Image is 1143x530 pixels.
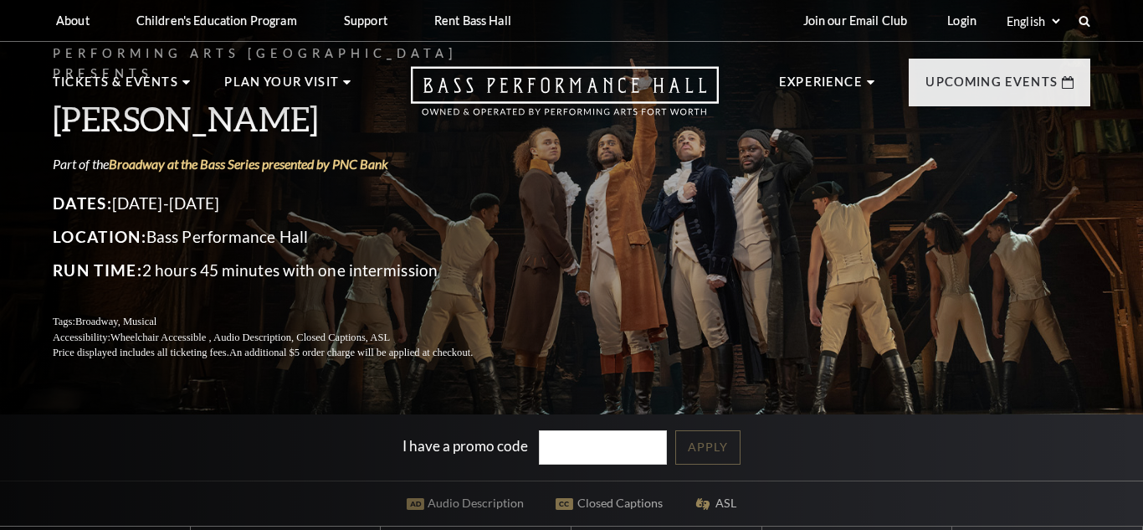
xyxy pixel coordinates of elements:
p: Tags: [53,314,513,330]
span: Location: [53,227,146,246]
p: Plan Your Visit [224,72,339,102]
span: Run Time: [53,260,142,280]
p: About [56,13,90,28]
p: Experience [779,72,863,102]
span: Dates: [53,193,112,213]
span: Broadway, Musical [75,316,156,327]
p: Upcoming Events [925,72,1058,102]
p: Rent Bass Hall [434,13,511,28]
p: Price displayed includes all ticketing fees. [53,345,513,361]
p: [DATE]-[DATE] [53,190,513,217]
span: Wheelchair Accessible , Audio Description, Closed Captions, ASL [110,332,390,343]
p: Accessibility: [53,330,513,346]
select: Select: [1003,13,1063,29]
a: Broadway at the Bass Series presented by PNC Bank [109,156,388,172]
p: Bass Performance Hall [53,224,513,250]
p: Support [344,13,387,28]
p: Children's Education Program [136,13,297,28]
p: Tickets & Events [53,72,178,102]
label: I have a promo code [402,436,528,454]
p: 2 hours 45 minutes with one intermission [53,257,513,284]
p: Part of the [53,155,513,173]
span: An additional $5 order charge will be applied at checkout. [229,347,473,358]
